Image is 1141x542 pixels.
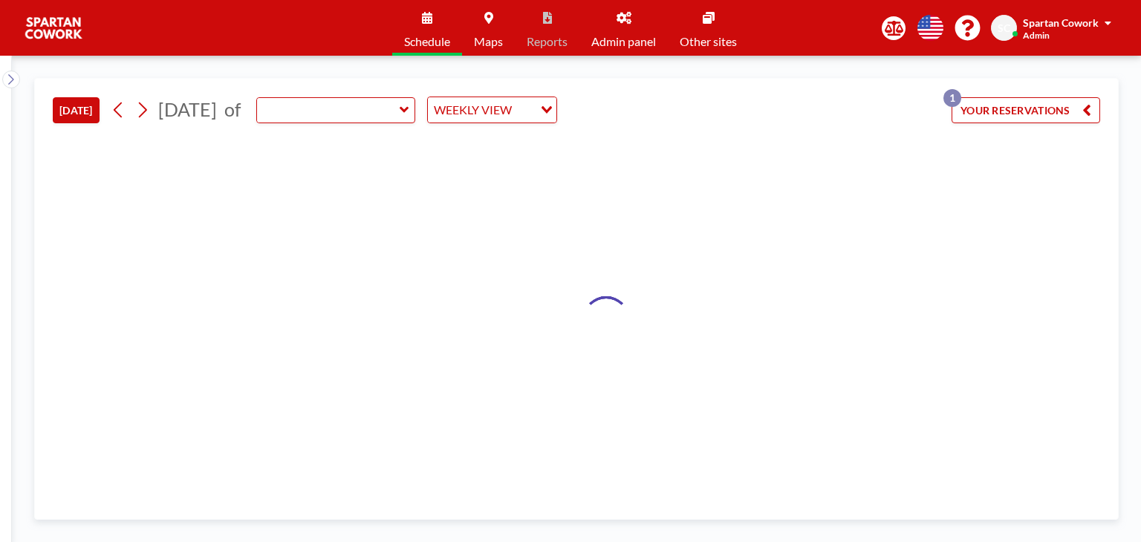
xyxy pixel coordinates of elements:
[998,22,1010,35] span: SC
[158,98,217,120] span: [DATE]
[680,36,737,48] span: Other sites
[431,100,515,120] span: WEEKLY VIEW
[474,36,503,48] span: Maps
[1023,16,1099,29] span: Spartan Cowork
[527,36,568,48] span: Reports
[224,98,241,121] span: of
[516,100,532,120] input: Search for option
[943,89,961,107] p: 1
[428,97,556,123] div: Search for option
[24,13,83,43] img: organization-logo
[404,36,450,48] span: Schedule
[53,97,100,123] button: [DATE]
[952,97,1100,123] button: YOUR RESERVATIONS1
[591,36,656,48] span: Admin panel
[1023,30,1050,41] span: Admin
